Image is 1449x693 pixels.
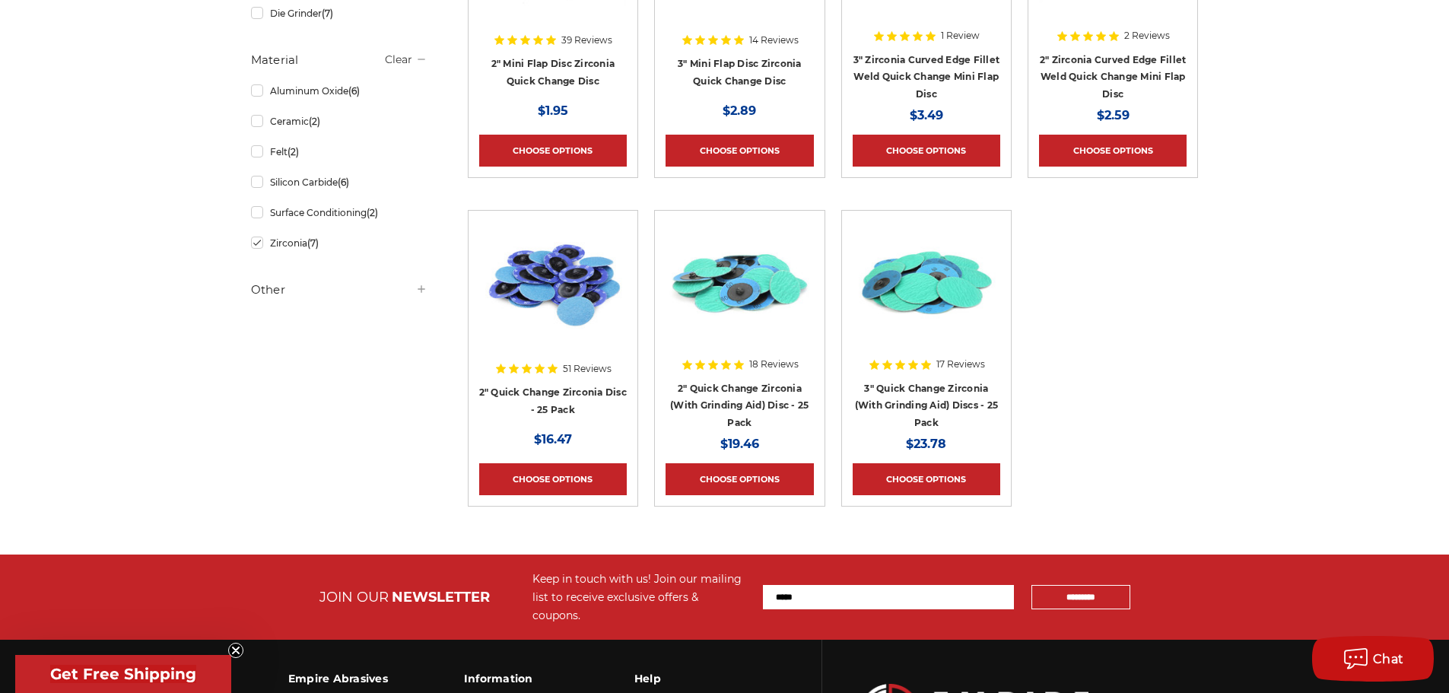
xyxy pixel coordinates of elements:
[1373,652,1404,666] span: Chat
[910,108,943,122] span: $3.49
[1040,54,1187,100] a: 2" Zirconia Curved Edge Fillet Weld Quick Change Mini Flap Disc
[538,103,568,118] span: $1.95
[367,207,378,218] span: (2)
[479,463,627,495] a: Choose Options
[1097,108,1130,122] span: $2.59
[720,437,759,451] span: $19.46
[348,85,360,97] span: (6)
[338,176,349,188] span: (6)
[322,8,333,19] span: (7)
[319,589,389,606] span: JOIN OUR
[906,437,946,451] span: $23.78
[251,281,427,299] h5: Other
[15,655,231,693] div: Get Free ShippingClose teaser
[1312,636,1434,682] button: Chat
[288,146,299,157] span: (2)
[50,665,196,683] span: Get Free Shipping
[853,221,1000,416] a: 3 Inch Quick Change Discs with Grinding Aid
[479,221,627,343] img: Assortment of 2-inch Metalworking Discs, 80 Grit, Quick Change, with durable Zirconia abrasive by...
[251,78,427,104] a: Aluminum Oxide
[228,643,243,658] button: Close teaser
[251,108,427,135] a: Ceramic
[309,116,320,127] span: (2)
[251,138,427,165] a: Felt
[670,383,809,428] a: 2" Quick Change Zirconia (With Grinding Aid) Disc - 25 Pack
[666,135,813,167] a: Choose Options
[534,432,572,447] span: $16.47
[532,570,748,625] div: Keep in touch with us! Join our mailing list to receive exclusive offers & coupons.
[666,221,813,416] a: 2 inch zirconia plus grinding aid quick change disc
[251,169,427,196] a: Silicon Carbide
[666,221,813,343] img: 2 inch zirconia plus grinding aid quick change disc
[666,463,813,495] a: Choose Options
[251,230,427,256] a: Zirconia
[853,54,1000,100] a: 3" Zirconia Curved Edge Fillet Weld Quick Change Mini Flap Disc
[479,221,627,416] a: Assortment of 2-inch Metalworking Discs, 80 Grit, Quick Change, with durable Zirconia abrasive by...
[853,221,1000,343] img: 3 Inch Quick Change Discs with Grinding Aid
[479,135,627,167] a: Choose Options
[853,135,1000,167] a: Choose Options
[251,51,427,69] h5: Material
[392,589,490,606] span: NEWSLETTER
[723,103,756,118] span: $2.89
[385,52,412,66] a: Clear
[307,237,319,249] span: (7)
[853,463,1000,495] a: Choose Options
[1039,135,1187,167] a: Choose Options
[251,199,427,226] a: Surface Conditioning
[855,383,999,428] a: 3" Quick Change Zirconia (With Grinding Aid) Discs - 25 Pack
